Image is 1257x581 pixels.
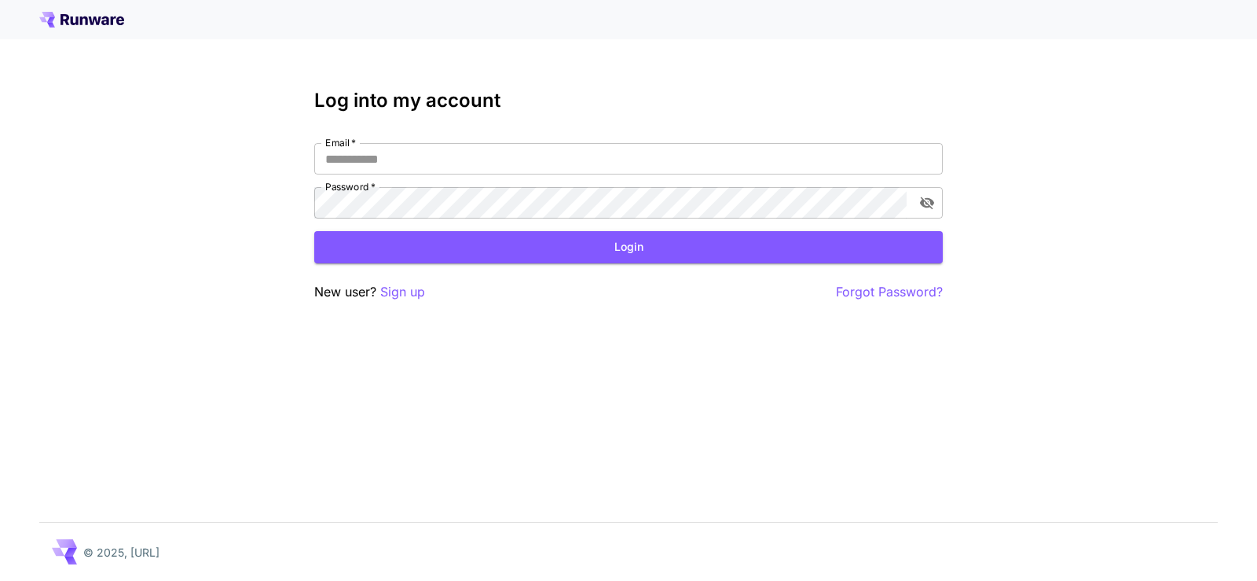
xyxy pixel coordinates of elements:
p: © 2025, [URL] [83,544,159,561]
p: New user? [314,282,425,302]
label: Email [325,136,356,149]
button: Sign up [380,282,425,302]
button: Forgot Password? [836,282,943,302]
label: Password [325,180,376,193]
button: Login [314,231,943,263]
button: toggle password visibility [913,189,941,217]
h3: Log into my account [314,90,943,112]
